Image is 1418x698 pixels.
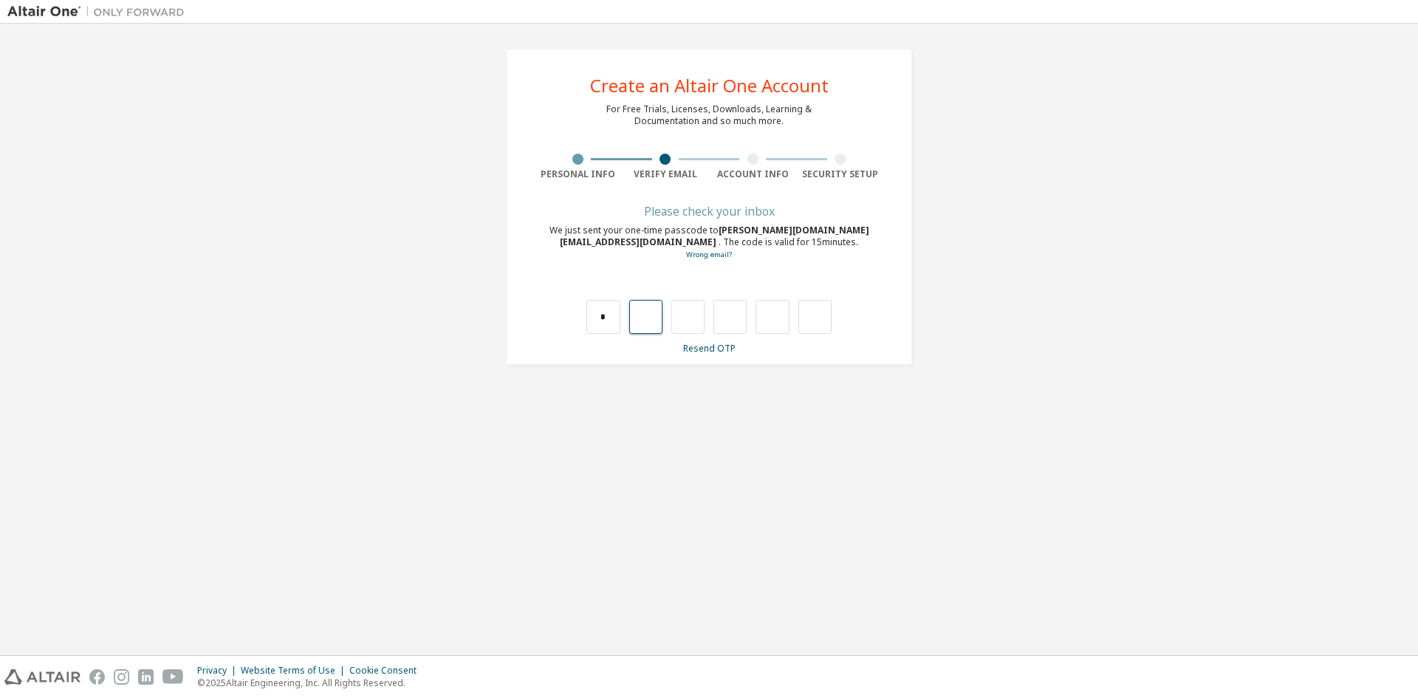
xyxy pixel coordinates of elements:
div: Verify Email [622,168,710,180]
div: Privacy [197,665,241,677]
div: For Free Trials, Licenses, Downloads, Learning & Documentation and so much more. [606,103,812,127]
div: We just sent your one-time passcode to . The code is valid for 15 minutes. [534,225,884,261]
img: linkedin.svg [138,669,154,685]
div: Security Setup [797,168,885,180]
a: Go back to the registration form [686,250,732,259]
div: Create an Altair One Account [590,77,829,95]
div: Account Info [709,168,797,180]
img: instagram.svg [114,669,129,685]
img: Altair One [7,4,192,19]
div: Cookie Consent [349,665,425,677]
div: Please check your inbox [534,207,884,216]
img: facebook.svg [89,669,105,685]
div: Personal Info [534,168,622,180]
p: © 2025 Altair Engineering, Inc. All Rights Reserved. [197,677,425,689]
div: Website Terms of Use [241,665,349,677]
img: altair_logo.svg [4,669,81,685]
a: Resend OTP [683,342,736,355]
img: youtube.svg [162,669,184,685]
span: [PERSON_NAME][DOMAIN_NAME][EMAIL_ADDRESS][DOMAIN_NAME] [560,224,869,248]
